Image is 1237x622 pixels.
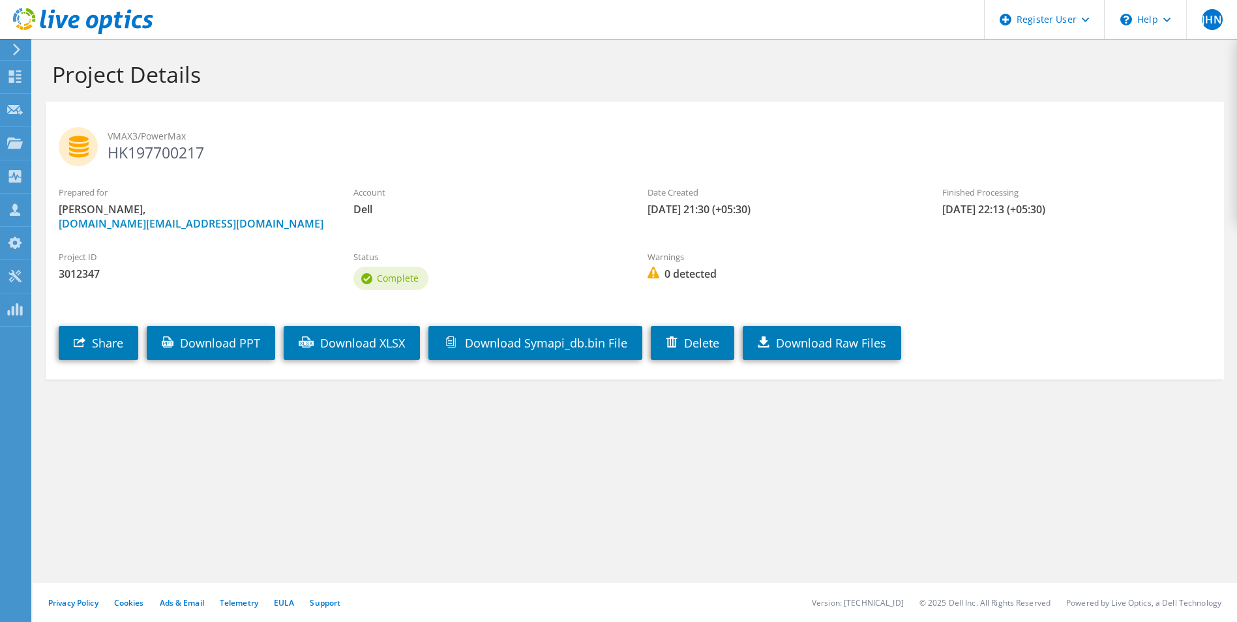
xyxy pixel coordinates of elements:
span: 0 detected [648,267,916,281]
label: Account [353,186,622,199]
li: Powered by Live Optics, a Dell Technology [1066,597,1221,608]
a: Cookies [114,597,144,608]
a: Download PPT [147,326,275,360]
span: 3012347 [59,267,327,281]
a: Support [310,597,340,608]
a: EULA [274,597,294,608]
label: Project ID [59,250,327,263]
a: Delete [651,326,734,360]
label: Date Created [648,186,916,199]
h1: Project Details [52,61,1211,88]
span: [PERSON_NAME], [59,202,327,231]
a: Download Raw Files [743,326,901,360]
span: [DATE] 21:30 (+05:30) [648,202,916,216]
a: [DOMAIN_NAME][EMAIL_ADDRESS][DOMAIN_NAME] [59,216,323,231]
label: Finished Processing [942,186,1211,199]
span: VMAX3/PowerMax [108,129,1211,143]
a: Share [59,326,138,360]
li: © 2025 Dell Inc. All Rights Reserved [919,597,1051,608]
a: Download Symapi_db.bin File [428,326,642,360]
a: Privacy Policy [48,597,98,608]
svg: \n [1120,14,1132,25]
label: Warnings [648,250,916,263]
h2: HK197700217 [59,127,1211,160]
span: [DATE] 22:13 (+05:30) [942,202,1211,216]
span: JHN [1202,9,1223,30]
label: Status [353,250,622,263]
span: Dell [353,202,622,216]
label: Prepared for [59,186,327,199]
a: Ads & Email [160,597,204,608]
a: Download XLSX [284,326,420,360]
a: Telemetry [220,597,258,608]
li: Version: [TECHNICAL_ID] [812,597,904,608]
span: Complete [377,272,419,284]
